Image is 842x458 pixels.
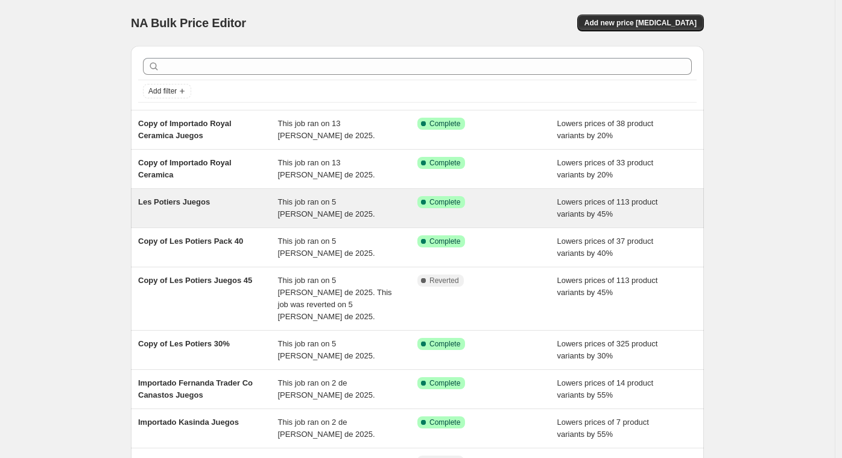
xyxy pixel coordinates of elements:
[143,84,191,98] button: Add filter
[429,197,460,207] span: Complete
[138,339,230,348] span: Copy of Les Potiers 30%
[429,276,459,285] span: Reverted
[278,158,375,179] span: This job ran on 13 [PERSON_NAME] de 2025.
[278,197,375,218] span: This job ran on 5 [PERSON_NAME] de 2025.
[557,378,654,399] span: Lowers prices of 14 product variants by 55%
[131,16,246,30] span: NA Bulk Price Editor
[577,14,704,31] button: Add new price [MEDICAL_DATA]
[557,119,654,140] span: Lowers prices of 38 product variants by 20%
[557,237,654,258] span: Lowers prices of 37 product variants by 40%
[148,86,177,96] span: Add filter
[138,276,252,285] span: Copy of Les Potiers Juegos 45
[138,237,243,246] span: Copy of Les Potiers Pack 40
[429,378,460,388] span: Complete
[138,119,232,140] span: Copy of Importado Royal Ceramica Juegos
[278,237,375,258] span: This job ran on 5 [PERSON_NAME] de 2025.
[429,119,460,129] span: Complete
[278,418,375,439] span: This job ran on 2 de [PERSON_NAME] de 2025.
[278,378,375,399] span: This job ran on 2 de [PERSON_NAME] de 2025.
[429,158,460,168] span: Complete
[138,378,253,399] span: Importado Fernanda Trader Co Canastos Juegos
[557,276,658,297] span: Lowers prices of 113 product variants by 45%
[429,339,460,349] span: Complete
[429,418,460,427] span: Complete
[138,158,232,179] span: Copy of Importado Royal Ceramica
[138,418,239,427] span: Importado Kasinda Juegos
[557,197,658,218] span: Lowers prices of 113 product variants by 45%
[278,276,392,321] span: This job ran on 5 [PERSON_NAME] de 2025. This job was reverted on 5 [PERSON_NAME] de 2025.
[584,18,697,28] span: Add new price [MEDICAL_DATA]
[557,158,654,179] span: Lowers prices of 33 product variants by 20%
[278,339,375,360] span: This job ran on 5 [PERSON_NAME] de 2025.
[278,119,375,140] span: This job ran on 13 [PERSON_NAME] de 2025.
[557,339,658,360] span: Lowers prices of 325 product variants by 30%
[557,418,649,439] span: Lowers prices of 7 product variants by 55%
[138,197,210,206] span: Les Potiers Juegos
[429,237,460,246] span: Complete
